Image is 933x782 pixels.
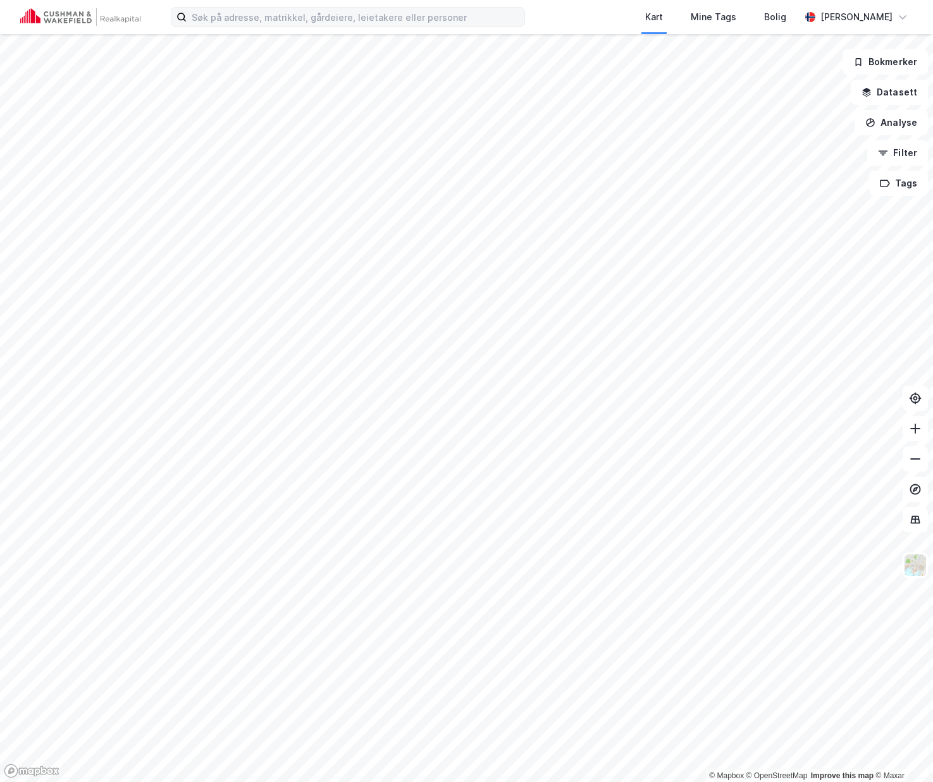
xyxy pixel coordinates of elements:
[20,8,140,26] img: cushman-wakefield-realkapital-logo.202ea83816669bd177139c58696a8fa1.svg
[764,9,786,25] div: Bolig
[645,9,663,25] div: Kart
[691,9,736,25] div: Mine Tags
[870,721,933,782] iframe: Chat Widget
[187,8,524,27] input: Søk på adresse, matrikkel, gårdeiere, leietakere eller personer
[870,721,933,782] div: Kontrollprogram for chat
[820,9,893,25] div: [PERSON_NAME]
